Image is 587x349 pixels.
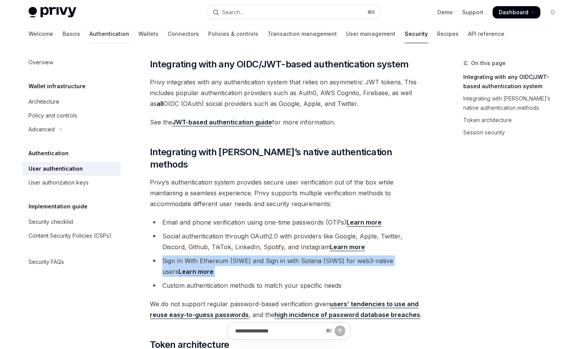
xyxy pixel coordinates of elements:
div: Overview [29,58,53,67]
a: Token architecture [463,114,565,126]
a: Learn more [178,268,214,276]
div: Policy and controls [29,111,77,120]
button: Send message [335,326,345,336]
span: Dashboard [499,8,528,16]
a: Security FAQs [22,255,121,269]
a: Learn more [346,218,382,227]
a: Recipes [437,25,459,43]
a: Connectors [168,25,199,43]
a: Content Security Policies (CSPs) [22,229,121,243]
div: User authentication [29,164,83,173]
span: See the for more information. [150,117,428,128]
div: User authorization keys [29,178,89,187]
a: Dashboard [493,6,540,18]
span: Integrating with [PERSON_NAME]’s native authentication methods [150,146,428,171]
button: Toggle dark mode [547,6,559,18]
input: Ask a question... [235,322,323,339]
li: Social authentication through OAuth2.0 with providers like Google, Apple, Twitter, Discord, Githu... [150,231,428,252]
span: On this page [471,59,506,68]
h5: Implementation guide [29,202,87,211]
a: Welcome [29,25,53,43]
div: Architecture [29,97,59,106]
a: Session security [463,126,565,139]
a: Policy and controls [22,109,121,122]
a: Integrating with any OIDC/JWT-based authentication system [463,71,565,92]
a: Learn more [330,243,365,251]
li: Custom authentication methods to match your specific needs [150,280,428,291]
span: Privy’s authentication system provides secure user verification out of the box while maintaining ... [150,177,428,209]
a: Architecture [22,95,121,109]
a: Authentication [89,25,129,43]
a: Demo [437,8,453,16]
a: Support [462,8,483,16]
a: Wallets [138,25,158,43]
a: JWT-based authentication guide [172,118,272,126]
img: light logo [29,7,76,18]
span: We do not support regular password-based verification given , and the . [150,299,428,320]
button: Open search [207,5,380,19]
strong: all [156,100,163,107]
a: Security [405,25,428,43]
a: API reference [468,25,505,43]
h5: Wallet infrastructure [29,82,86,91]
a: Overview [22,55,121,69]
div: Security checklist [29,217,73,227]
div: Advanced [29,125,55,134]
a: User authentication [22,162,121,176]
a: Transaction management [267,25,337,43]
div: Security FAQs [29,257,64,267]
a: Security checklist [22,215,121,229]
h5: Authentication [29,149,69,158]
div: Search... [222,8,244,17]
a: User management [346,25,395,43]
div: Content Security Policies (CSPs) [29,231,111,240]
a: Integrating with [PERSON_NAME]’s native authentication methods [463,92,565,114]
span: ⌘ K [367,9,375,15]
span: Privy integrates with any authentication system that relies on asymmetric JWT tokens. This includ... [150,77,428,109]
li: Email and phone verification using one-time passwords (OTPs) [150,217,428,228]
a: Policies & controls [208,25,258,43]
a: high incidence of password database breaches [274,311,420,319]
li: Sign In With Ethereum (SIWE) and Sign in with Solana (SIWS) for web3-native users [150,255,428,277]
a: User authorization keys [22,176,121,190]
span: Integrating with any OIDC/JWT-based authentication system [150,58,409,70]
button: Toggle Advanced section [22,122,121,136]
a: Basics [62,25,80,43]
